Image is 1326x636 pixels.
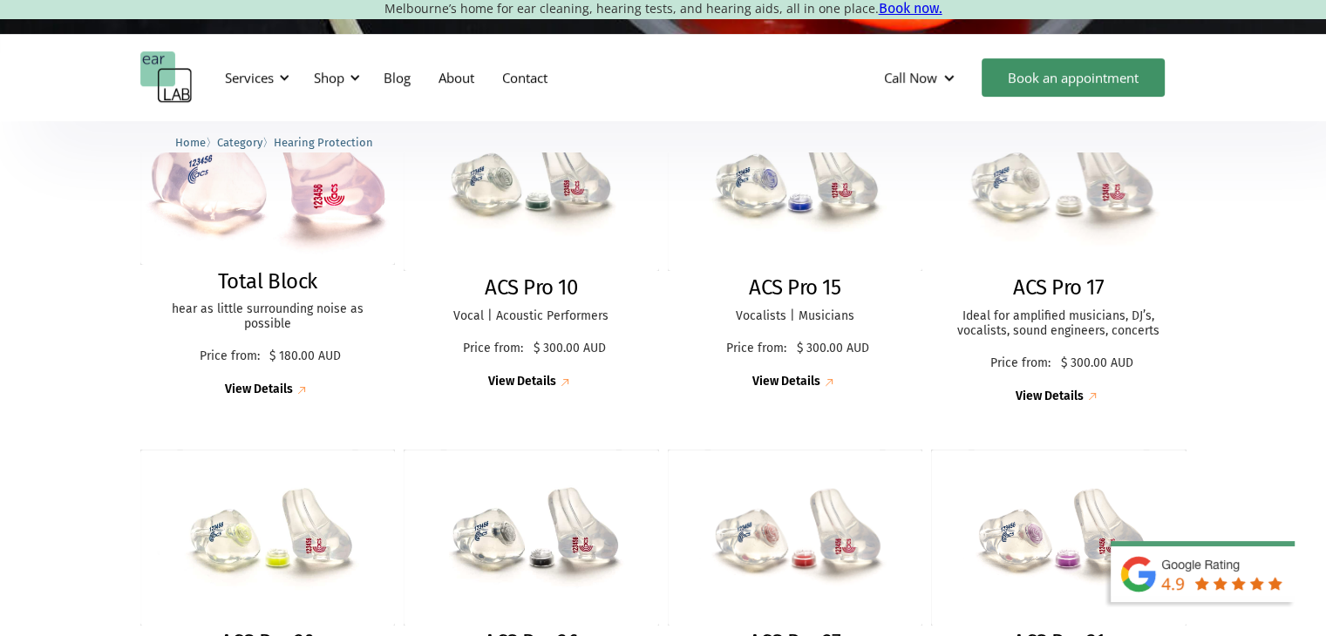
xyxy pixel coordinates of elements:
[274,136,373,149] span: Hearing Protection
[217,133,262,150] a: Category
[797,342,869,356] p: $ 300.00 AUD
[218,269,317,294] h2: Total Block
[752,375,820,389] div: View Details
[884,69,937,86] div: Call Now
[457,342,529,356] p: Price from:
[668,96,923,271] img: ACS Pro 15
[1013,275,1104,301] h2: ACS Pro 17
[931,450,1187,625] img: ACS Pro 31
[421,309,642,324] p: Vocal | Acoustic Performers
[488,52,561,103] a: Contact
[194,349,265,364] p: Price from:
[217,133,274,152] li: 〉
[175,136,206,149] span: Home
[918,87,1199,280] img: ACS Pro 17
[1016,389,1084,404] div: View Details
[269,349,341,364] p: $ 180.00 AUD
[870,51,973,104] div: Call Now
[425,52,488,103] a: About
[225,69,274,86] div: Services
[140,51,193,104] a: home
[685,309,906,324] p: Vocalists | Musicians
[949,309,1169,339] p: Ideal for amplified musicians, DJ’s, vocalists, sound engineers, concerts
[1061,356,1133,371] p: $ 300.00 AUD
[158,302,378,332] p: hear as little surrounding noise as possible
[404,450,659,625] img: ACS Pro 26
[485,275,577,301] h2: ACS Pro 10
[214,51,295,104] div: Services
[225,382,293,397] div: View Details
[720,342,792,356] p: Price from:
[274,133,373,150] a: Hearing Protection
[668,450,923,625] img: ACS Pro 27
[488,375,556,389] div: View Details
[140,96,396,265] img: Total Block
[931,96,1187,405] a: ACS Pro 17ACS Pro 17Ideal for amplified musicians, DJ’s, vocalists, sound engineers, concertsPric...
[404,96,659,271] img: ACS Pro 10
[140,96,396,399] a: Total BlockTotal Blockhear as little surrounding noise as possiblePrice from:$ 180.00 AUDView Det...
[303,51,365,104] div: Shop
[314,69,344,86] div: Shop
[217,136,262,149] span: Category
[982,58,1165,97] a: Book an appointment
[404,96,659,391] a: ACS Pro 10ACS Pro 10Vocal | Acoustic PerformersPrice from:$ 300.00 AUDView Details
[370,52,425,103] a: Blog
[534,342,606,356] p: $ 300.00 AUD
[984,356,1057,371] p: Price from:
[749,275,840,301] h2: ACS Pro 15
[668,96,923,391] a: ACS Pro 15ACS Pro 15Vocalists | MusiciansPrice from:$ 300.00 AUDView Details
[175,133,217,152] li: 〉
[140,450,396,625] img: ACS Pro 20
[175,133,206,150] a: Home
